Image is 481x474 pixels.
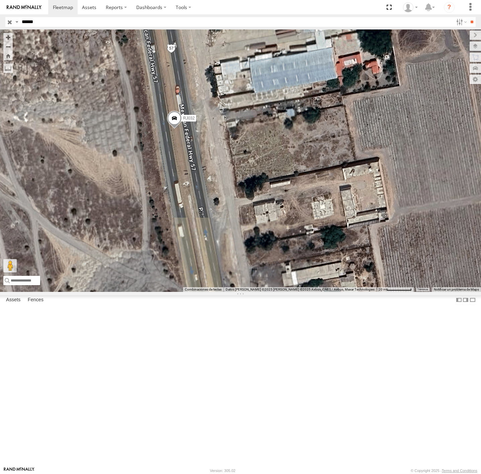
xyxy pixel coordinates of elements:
label: Dock Summary Table to the Left [456,295,462,305]
label: Dock Summary Table to the Right [462,295,469,305]
button: Combinaciones de teclas [185,287,222,292]
button: Escala del mapa: 20 m por 72 píxeles [377,287,414,292]
a: Terms and Conditions [442,469,477,473]
label: Map Settings [470,75,481,84]
img: rand-logo.svg [7,5,42,10]
label: Search Query [14,17,19,27]
span: Datos [PERSON_NAME] ©2025 [PERSON_NAME] ©2025 Airbus, CNES / Airbus, Maxar Technologies [226,288,375,291]
a: Términos [417,288,428,291]
div: © Copyright 2025 - [411,469,477,473]
label: Fences [24,296,47,305]
label: Search Filter Options [454,17,468,27]
a: Visit our Website [4,467,34,474]
a: Notificar un problema de Maps [434,288,479,291]
button: Zoom Home [3,51,13,60]
div: Version: 305.02 [210,469,235,473]
i: ? [444,2,455,13]
button: Arrastra al hombrecito al mapa para abrir Street View [3,259,17,272]
button: Zoom out [3,42,13,51]
label: Measure [3,64,13,73]
span: RJ032 [183,116,195,121]
span: 20 m [379,288,386,291]
label: Hide Summary Table [469,295,476,305]
label: Assets [3,296,24,305]
div: Josue Jimenez [401,2,420,12]
button: Zoom in [3,33,13,42]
